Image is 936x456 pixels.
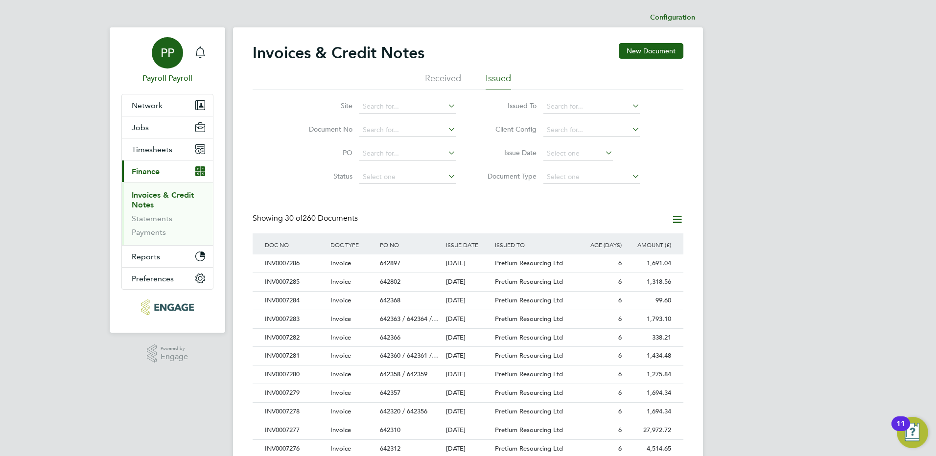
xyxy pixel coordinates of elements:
div: PO NO [377,233,443,256]
button: New Document [619,43,683,59]
div: [DATE] [444,292,493,310]
span: 642358 / 642359 [380,370,427,378]
span: Invoice [330,426,351,434]
span: 6 [618,315,622,323]
label: Status [296,172,352,181]
div: [DATE] [444,310,493,328]
input: Search for... [359,123,456,137]
span: 642363 / 642364 /… [380,315,438,323]
div: INV0007285 [262,273,328,291]
button: Finance [122,160,213,182]
div: 338.21 [624,329,674,347]
div: 11 [896,424,905,436]
div: INV0007282 [262,329,328,347]
span: 6 [618,388,622,397]
div: INV0007280 [262,365,328,384]
div: [DATE] [444,421,493,439]
div: Showing [253,213,360,224]
span: 260 Documents [285,213,358,223]
span: Pretium Resourcing Ltd [495,370,563,378]
div: AGE (DAYS) [575,233,624,256]
div: [DATE] [444,254,493,273]
span: Invoice [330,315,351,323]
label: Site [296,101,352,110]
span: Jobs [132,123,149,132]
input: Select one [359,170,456,184]
span: Preferences [132,274,174,283]
label: Document Type [480,172,537,181]
span: Timesheets [132,145,172,154]
span: 642320 / 642356 [380,407,427,415]
a: Statements [132,214,172,223]
span: 6 [618,296,622,304]
div: 99.60 [624,292,674,310]
div: 1,694.34 [624,403,674,421]
div: 1,434.48 [624,347,674,365]
div: 1,793.10 [624,310,674,328]
a: Go to home page [121,299,213,315]
div: [DATE] [444,329,493,347]
div: AMOUNT (£) [624,233,674,256]
div: DOC TYPE [328,233,377,256]
input: Search for... [543,123,640,137]
span: Reports [132,252,160,261]
label: Issue Date [480,148,537,157]
div: INV0007277 [262,421,328,439]
span: Invoice [330,296,351,304]
div: INV0007283 [262,310,328,328]
span: 642897 [380,259,400,267]
span: 6 [618,277,622,286]
span: 6 [618,370,622,378]
span: Invoice [330,259,351,267]
span: 642357 [380,388,400,397]
input: Search for... [359,100,456,114]
span: Invoice [330,277,351,286]
span: 642368 [380,296,400,304]
button: Timesheets [122,138,213,160]
button: Open Resource Center, 11 new notifications [897,417,928,448]
span: 6 [618,351,622,360]
span: Invoice [330,444,351,453]
span: Pretium Resourcing Ltd [495,333,563,342]
div: [DATE] [444,384,493,402]
span: Invoice [330,351,351,360]
div: [DATE] [444,347,493,365]
span: Pretium Resourcing Ltd [495,388,563,397]
div: INV0007286 [262,254,328,273]
span: Invoice [330,388,351,397]
div: [DATE] [444,273,493,291]
span: Pretium Resourcing Ltd [495,351,563,360]
input: Search for... [543,100,640,114]
div: DOC NO [262,233,328,256]
label: PO [296,148,352,157]
li: Received [425,72,461,90]
li: Configuration [650,8,695,27]
span: 6 [618,333,622,342]
span: Finance [132,167,160,176]
span: PP [161,46,174,59]
div: INV0007284 [262,292,328,310]
input: Select one [543,170,640,184]
span: 6 [618,259,622,267]
a: Payments [132,228,166,237]
a: PPPayroll Payroll [121,37,213,84]
span: 6 [618,444,622,453]
div: 1,275.84 [624,365,674,384]
input: Search for... [359,147,456,160]
a: Powered byEngage [147,344,188,363]
span: 30 of [285,213,303,223]
span: Network [132,101,163,110]
button: Network [122,94,213,116]
h2: Invoices & Credit Notes [253,43,424,63]
span: Payroll Payroll [121,72,213,84]
span: 642312 [380,444,400,453]
span: Engage [161,353,188,361]
span: 642360 / 642361 /… [380,351,438,360]
span: Powered by [161,344,188,353]
div: [DATE] [444,403,493,421]
span: 6 [618,407,622,415]
span: 642802 [380,277,400,286]
span: 642366 [380,333,400,342]
div: [DATE] [444,365,493,384]
div: INV0007281 [262,347,328,365]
